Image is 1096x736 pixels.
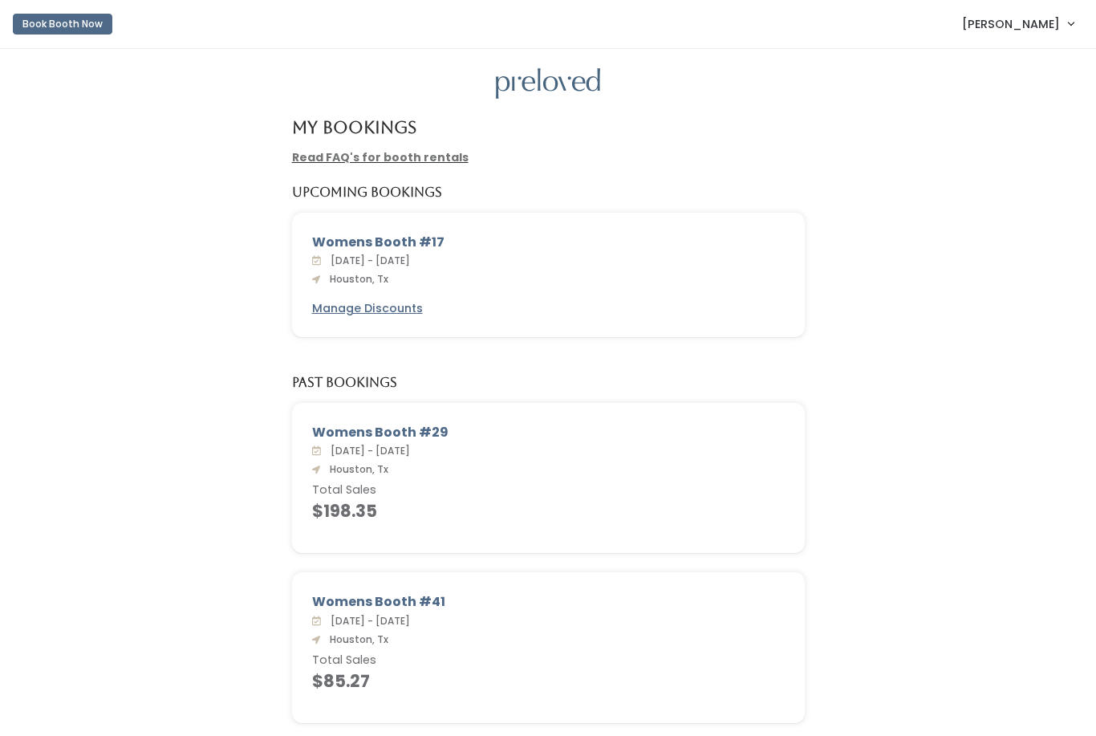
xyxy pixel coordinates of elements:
[946,6,1090,41] a: [PERSON_NAME]
[324,444,410,457] span: [DATE] - [DATE]
[292,376,397,390] h5: Past Bookings
[292,185,442,200] h5: Upcoming Bookings
[312,484,785,497] h6: Total Sales
[312,300,423,317] a: Manage Discounts
[312,233,785,252] div: Womens Booth #17
[324,254,410,267] span: [DATE] - [DATE]
[962,15,1060,33] span: [PERSON_NAME]
[312,592,785,612] div: Womens Booth #41
[323,632,388,646] span: Houston, Tx
[324,614,410,628] span: [DATE] - [DATE]
[323,462,388,476] span: Houston, Tx
[496,68,600,100] img: preloved logo
[312,672,785,690] h4: $85.27
[312,423,785,442] div: Womens Booth #29
[13,14,112,35] button: Book Booth Now
[323,272,388,286] span: Houston, Tx
[312,654,785,667] h6: Total Sales
[292,149,469,165] a: Read FAQ's for booth rentals
[292,118,416,136] h4: My Bookings
[13,6,112,42] a: Book Booth Now
[312,300,423,316] u: Manage Discounts
[312,502,785,520] h4: $198.35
